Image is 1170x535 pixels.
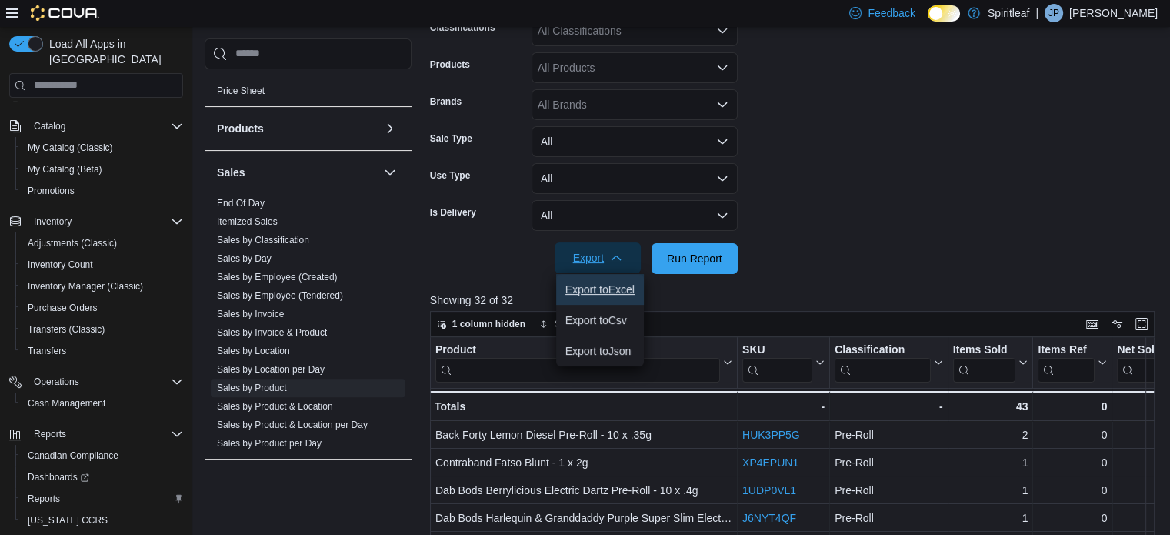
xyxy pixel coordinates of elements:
div: - [742,397,825,416]
button: Export toJson [556,336,644,366]
span: Sales by Invoice [217,308,284,320]
span: JP [1048,4,1059,22]
button: Reports [15,488,189,510]
span: My Catalog (Beta) [22,160,183,179]
div: 1 [952,509,1028,527]
div: Items Ref [1038,343,1095,357]
div: 43 [952,397,1028,416]
a: Sales by Day [217,253,272,264]
label: Classifications [430,22,495,34]
a: Adjustments (Classic) [22,234,123,252]
a: Canadian Compliance [22,446,125,465]
span: Itemized Sales [217,216,278,228]
button: Inventory Manager (Classic) [15,276,189,297]
div: - [835,397,943,416]
a: My Catalog (Classic) [22,139,119,157]
a: Sales by Location per Day [217,364,325,375]
span: Adjustments (Classic) [28,237,117,249]
span: [US_STATE] CCRS [28,514,108,527]
div: Dab Bods Harlequin & Granddaddy Purple Super Slim Electric Dartz Light Pre-Roll - 10 x .4g [435,509,732,527]
button: Enter fullscreen [1132,315,1151,333]
button: Operations [28,373,85,391]
span: Export to Json [565,345,635,357]
div: Items Sold [952,343,1015,382]
div: 1 [952,453,1028,472]
span: Canadian Compliance [28,450,118,462]
a: Dashboards [15,466,189,488]
button: Keyboard shortcuts [1083,315,1102,333]
button: Export toCsv [556,305,644,336]
span: Sales by Location per Day [217,363,325,376]
a: Inventory Manager (Classic) [22,277,149,296]
span: Run Report [667,251,722,266]
button: Export toExcel [556,274,644,305]
span: Dashboards [28,471,89,483]
button: All [532,200,738,231]
div: Pre-Roll [835,426,943,444]
span: Promotions [28,185,75,197]
div: Items Ref [1038,343,1095,382]
div: Pre-Roll [835,509,943,527]
a: Sales by Product & Location per Day [217,420,368,430]
div: 0 [1038,481,1107,500]
div: Product [435,343,720,357]
button: Items Ref [1038,343,1107,382]
h3: Products [217,121,264,136]
button: My Catalog (Beta) [15,159,189,180]
a: J6NYT4QF [742,512,796,524]
span: Price Sheet [217,85,265,97]
button: Open list of options [716,25,728,37]
span: 1 column hidden [452,318,525,330]
span: Adjustments (Classic) [22,234,183,252]
span: Promotions [22,182,183,200]
div: 1 [952,481,1028,500]
button: Canadian Compliance [15,445,189,466]
span: Canadian Compliance [22,446,183,465]
span: Transfers (Classic) [28,323,105,336]
input: Dark Mode [928,5,960,22]
button: Inventory [3,211,189,232]
span: Sales by Location [217,345,290,357]
div: SKU URL [742,343,812,382]
span: Inventory Count [28,259,93,271]
span: Operations [34,376,79,388]
div: Contraband Fatso Blunt - 1 x 2g [435,453,732,472]
span: Cash Management [28,397,105,410]
a: Dashboards [22,468,95,487]
div: Back Forty Lemon Diesel Pre-Roll - 10 x .35g [435,426,732,444]
div: Pricing [205,82,412,106]
span: Transfers [22,342,183,360]
button: My Catalog (Classic) [15,137,189,159]
button: Export [555,242,641,273]
span: Transfers (Classic) [22,320,183,339]
span: Sales by Employee (Created) [217,271,338,283]
label: Products [430,59,470,71]
span: Purchase Orders [22,299,183,317]
span: Operations [28,373,183,391]
div: Pre-Roll [835,481,943,500]
label: Is Delivery [430,206,476,219]
a: Transfers (Classic) [22,320,111,339]
div: Totals [435,397,732,416]
span: Export to Csv [565,314,635,326]
button: Promotions [15,180,189,202]
span: Sales by Classification [217,234,309,246]
button: Pricing [381,51,399,69]
span: Feedback [868,5,915,21]
button: Inventory [28,212,78,231]
button: Open list of options [716,99,728,111]
span: Reports [28,493,60,505]
button: Open list of options [716,62,728,74]
span: My Catalog (Beta) [28,163,102,176]
div: 0 [1038,426,1107,444]
button: Items Sold [952,343,1028,382]
span: Sales by Product & Location per Day [217,419,368,431]
button: Transfers [15,340,189,362]
img: Cova [31,5,99,21]
p: Spiritleaf [988,4,1029,22]
span: Sales by Employee (Tendered) [217,289,343,302]
button: Cash Management [15,393,189,414]
span: Inventory [28,212,183,231]
span: Purchase Orders [28,302,98,314]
